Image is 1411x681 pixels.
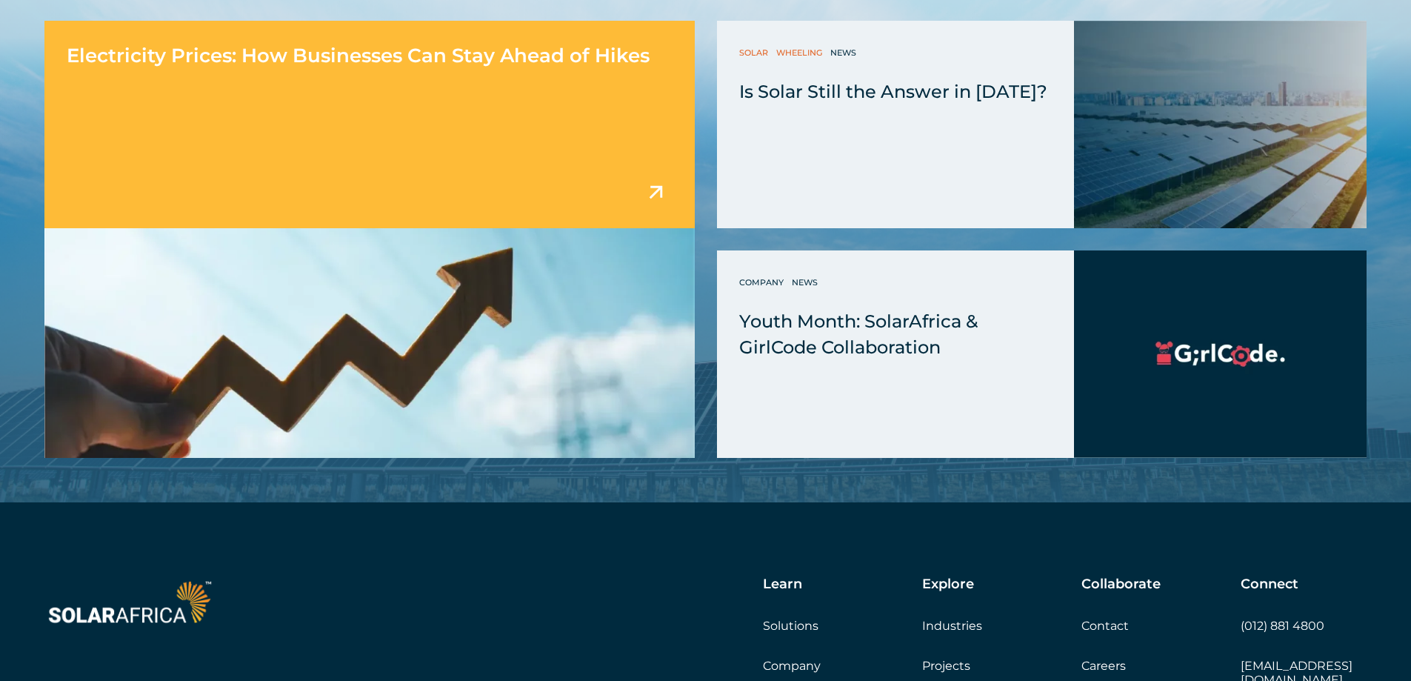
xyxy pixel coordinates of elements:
[1081,577,1161,593] h5: Collaborate
[763,577,802,593] h5: Learn
[922,577,974,593] h5: Explore
[776,45,826,60] a: Wheeling
[763,619,818,633] a: Solutions
[739,275,787,290] a: Company
[739,81,1047,102] span: Is Solar Still the Answer in [DATE]?
[739,45,772,60] a: Solar
[922,619,982,633] a: Industries
[1081,619,1129,633] a: Contact
[44,228,695,458] img: Electricity Prices: How Businesses Can Stay Ahead of Hikes
[739,310,978,358] span: Youth Month: SolarAfrica & GirlCode Collaboration
[1074,21,1367,228] img: Solar Energy Commercial and Industrial Wheeling
[1081,659,1126,673] a: Careers
[1241,619,1324,633] a: (012) 881 4800
[1241,577,1298,593] h5: Connect
[1074,250,1367,458] img: SolarAfrica and GirlCode
[922,659,970,673] a: Projects
[830,45,860,60] a: News
[67,44,650,67] span: Electricity Prices: How Businesses Can Stay Ahead of Hikes
[643,179,669,205] img: arrow icon
[792,275,821,290] a: News
[763,659,821,673] a: Company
